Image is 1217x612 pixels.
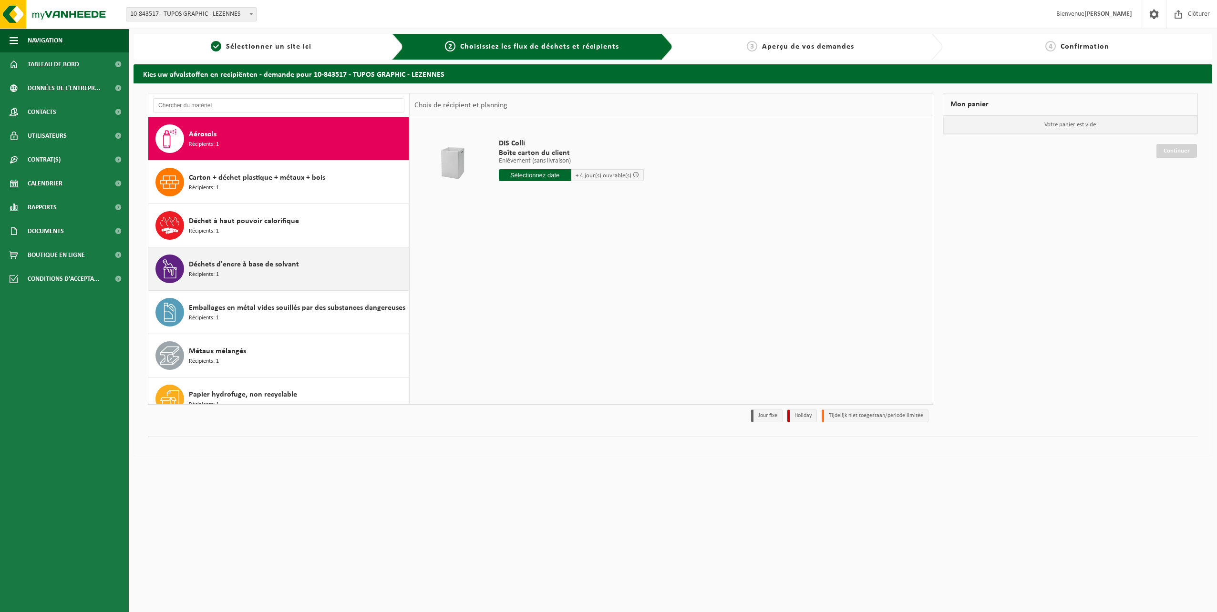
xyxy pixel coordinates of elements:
span: Rapports [28,195,57,219]
button: Métaux mélangés Récipients: 1 [148,334,409,377]
span: Aperçu de vos demandes [762,43,854,51]
h2: Kies uw afvalstoffen en recipiënten - demande pour 10-843517 - TUPOS GRAPHIC - LEZENNES [134,64,1212,83]
span: Confirmation [1061,43,1109,51]
button: Emballages en métal vides souillés par des substances dangereuses Récipients: 1 [148,291,409,334]
span: 10-843517 - TUPOS GRAPHIC - LEZENNES [126,7,257,21]
div: Choix de récipient et planning [410,93,512,117]
li: Holiday [787,409,817,422]
span: Boutique en ligne [28,243,85,267]
span: Contrat(s) [28,148,61,172]
span: Tableau de bord [28,52,79,76]
span: Documents [28,219,64,243]
span: Papier hydrofuge, non recyclable [189,389,297,400]
p: Enlèvement (sans livraison) [499,158,644,164]
button: Carton + déchet plastique + métaux + bois Récipients: 1 [148,161,409,204]
input: Sélectionnez date [499,169,571,181]
input: Chercher du matériel [153,98,404,112]
span: Calendrier [28,172,62,195]
span: Récipients: 1 [189,400,219,409]
button: Déchet à haut pouvoir calorifique Récipients: 1 [148,204,409,247]
div: Mon panier [943,93,1198,116]
span: Contacts [28,100,56,124]
span: Conditions d'accepta... [28,267,100,291]
span: Données de l'entrepr... [28,76,101,100]
strong: [PERSON_NAME] [1084,10,1132,18]
span: 4 [1045,41,1056,51]
span: Métaux mélangés [189,346,246,357]
span: Récipients: 1 [189,270,219,279]
span: Carton + déchet plastique + métaux + bois [189,172,325,184]
a: 1Sélectionner un site ici [138,41,384,52]
span: 2 [445,41,455,51]
span: Aérosols [189,129,217,140]
button: Papier hydrofuge, non recyclable Récipients: 1 [148,377,409,420]
span: 10-843517 - TUPOS GRAPHIC - LEZENNES [126,8,256,21]
p: Votre panier est vide [943,116,1198,134]
span: Choisissiez les flux de déchets et récipients [460,43,619,51]
span: Récipients: 1 [189,314,219,323]
span: 1 [211,41,221,51]
span: Récipients: 1 [189,184,219,193]
li: Jour fixe [751,409,783,422]
span: Récipients: 1 [189,357,219,366]
span: Déchets d'encre à base de solvant [189,259,299,270]
span: DIS Colli [499,139,644,148]
span: Récipients: 1 [189,140,219,149]
li: Tijdelijk niet toegestaan/période limitée [822,409,928,422]
span: 3 [747,41,757,51]
span: Récipients: 1 [189,227,219,236]
span: Utilisateurs [28,124,67,148]
span: + 4 jour(s) ouvrable(s) [576,173,631,179]
button: Aérosols Récipients: 1 [148,117,409,161]
span: Navigation [28,29,62,52]
button: Déchets d'encre à base de solvant Récipients: 1 [148,247,409,291]
span: Emballages en métal vides souillés par des substances dangereuses [189,302,405,314]
span: Déchet à haut pouvoir calorifique [189,215,299,227]
span: Sélectionner un site ici [226,43,311,51]
a: Continuer [1156,144,1197,158]
span: Boîte carton du client [499,148,644,158]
